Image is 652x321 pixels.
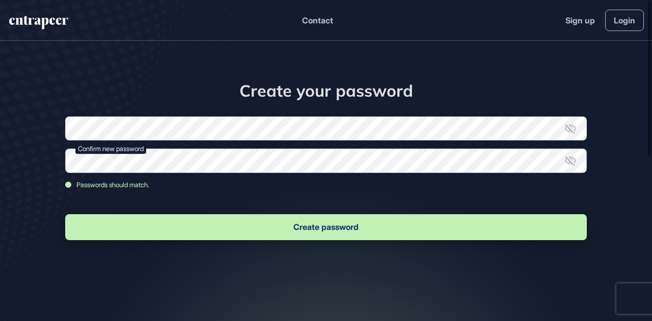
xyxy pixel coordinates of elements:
button: Create password [65,214,587,240]
a: Sign up [565,14,595,26]
button: Contact [302,14,333,27]
h1: Create your password [65,81,587,100]
label: Confirm new password [75,143,146,154]
a: entrapeer-logo [8,16,69,33]
a: Login [605,10,644,31]
div: Passwords should match. [65,181,326,189]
